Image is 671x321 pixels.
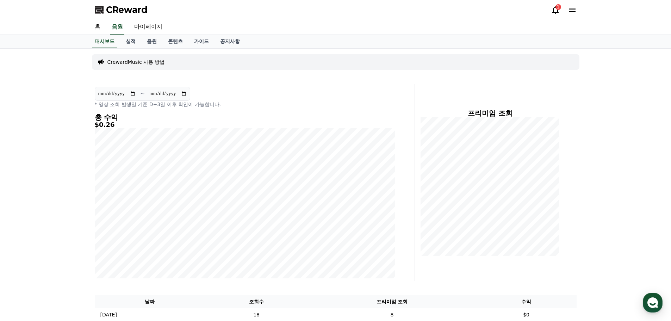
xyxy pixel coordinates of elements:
a: 마이페이지 [129,20,168,35]
a: 실적 [120,35,141,48]
th: 수익 [476,295,577,308]
a: CrewardMusic 사용 방법 [107,58,165,66]
a: 가이드 [188,35,215,48]
h5: $0.26 [95,121,395,128]
a: 음원 [141,35,162,48]
a: 1 [551,6,560,14]
a: 음원 [110,20,124,35]
h4: 프리미엄 조회 [421,109,560,117]
a: 공지사항 [215,35,246,48]
span: 설정 [109,234,117,240]
th: 조회수 [205,295,308,308]
h4: 총 수익 [95,113,395,121]
div: 1 [555,4,561,10]
a: 설정 [91,223,135,241]
span: CReward [106,4,148,16]
a: 콘텐츠 [162,35,188,48]
a: CReward [95,4,148,16]
p: ~ [140,89,145,98]
span: 대화 [64,234,73,240]
p: * 영상 조회 발생일 기준 D+3일 이후 확인이 가능합니다. [95,101,395,108]
a: 홈 [89,20,106,35]
th: 프리미엄 조회 [308,295,476,308]
p: [DATE] [100,311,117,319]
a: 홈 [2,223,46,241]
th: 날짜 [95,295,205,308]
span: 홈 [22,234,26,240]
a: 대화 [46,223,91,241]
a: 대시보드 [92,35,117,48]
